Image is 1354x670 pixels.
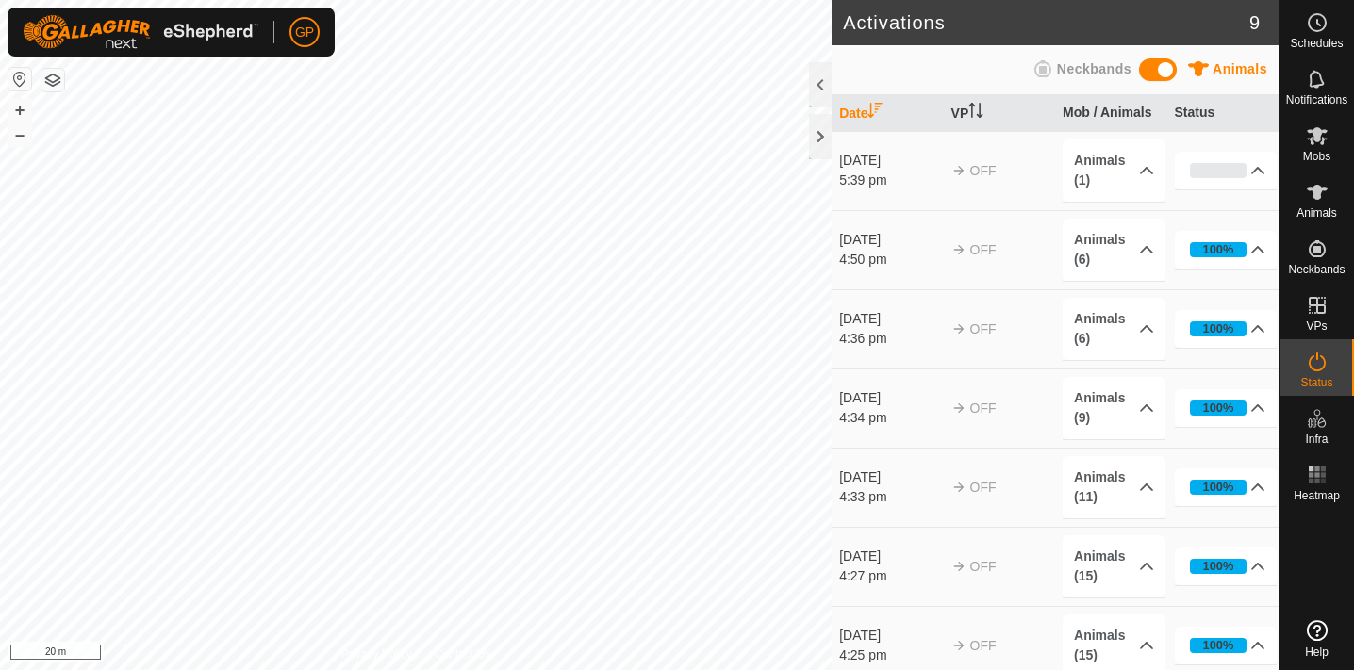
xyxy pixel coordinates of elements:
img: arrow [951,480,966,495]
p-sorticon: Activate to sort [867,106,883,121]
div: 100% [1203,636,1234,654]
div: [DATE] [839,467,942,487]
span: Schedules [1290,38,1343,49]
img: arrow [951,242,966,257]
span: OFF [970,242,997,257]
a: Help [1280,613,1354,665]
div: 4:25 pm [839,645,942,665]
span: OFF [970,321,997,336]
div: 4:34 pm [839,408,942,428]
p-accordion-header: 0% [1175,152,1278,189]
img: arrow [951,638,966,653]
div: [DATE] [839,151,942,171]
div: [DATE] [839,626,942,645]
span: GP [295,23,314,42]
a: Privacy Policy [341,645,412,662]
img: arrow [951,321,966,336]
th: Mob / Animals [1055,95,1166,132]
p-accordion-header: Animals (9) [1063,377,1165,439]
img: arrow [951,400,966,416]
div: [DATE] [839,388,942,408]
p-accordion-header: Animals (6) [1063,298,1165,360]
p-accordion-header: 100% [1175,231,1278,269]
div: [DATE] [839,309,942,329]
div: 100% [1190,559,1247,574]
div: 100% [1203,478,1234,496]
div: [DATE] [839,230,942,250]
span: Mobs [1303,151,1330,162]
div: 100% [1203,399,1234,417]
span: Notifications [1286,94,1347,106]
span: Help [1305,646,1329,658]
div: 100% [1203,240,1234,258]
p-accordion-header: Animals (1) [1063,139,1165,202]
p-accordion-header: 100% [1175,547,1278,585]
div: 0% [1190,163,1247,178]
span: Infra [1305,433,1328,445]
div: 4:36 pm [839,329,942,349]
span: Status [1300,377,1332,388]
button: + [8,99,31,122]
span: OFF [970,559,997,574]
p-accordion-header: 100% [1175,627,1278,664]
img: Gallagher Logo [23,15,258,49]
a: Contact Us [435,645,490,662]
div: 100% [1203,319,1234,337]
button: Reset Map [8,68,31,90]
span: 9 [1249,8,1260,37]
p-accordion-header: 100% [1175,310,1278,348]
p-accordion-header: Animals (15) [1063,535,1165,597]
th: VP [944,95,1055,132]
span: Neckbands [1288,264,1345,275]
div: 5:39 pm [839,171,942,190]
div: 100% [1190,480,1247,495]
span: Heatmap [1294,490,1340,501]
div: 4:50 pm [839,250,942,270]
h2: Activations [843,11,1249,34]
div: 100% [1190,321,1247,336]
p-sorticon: Activate to sort [968,106,983,121]
p-accordion-header: 100% [1175,468,1278,506]
p-accordion-header: Animals (11) [1063,456,1165,518]
div: 100% [1203,557,1234,575]
th: Status [1167,95,1279,132]
span: OFF [970,638,997,653]
span: OFF [970,400,997,416]
span: OFF [970,163,997,178]
button: Map Layers [41,69,64,91]
div: 4:33 pm [839,487,942,507]
p-accordion-header: 100% [1175,389,1278,427]
p-accordion-header: Animals (6) [1063,219,1165,281]
span: OFF [970,480,997,495]
div: [DATE] [839,547,942,566]
div: 4:27 pm [839,566,942,586]
img: arrow [951,163,966,178]
div: 100% [1190,400,1247,416]
span: Animals [1296,207,1337,219]
span: VPs [1306,320,1327,332]
th: Date [832,95,943,132]
span: Animals [1213,61,1267,76]
span: Neckbands [1057,61,1131,76]
div: 100% [1190,638,1247,653]
img: arrow [951,559,966,574]
div: 100% [1190,242,1247,257]
button: – [8,123,31,146]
